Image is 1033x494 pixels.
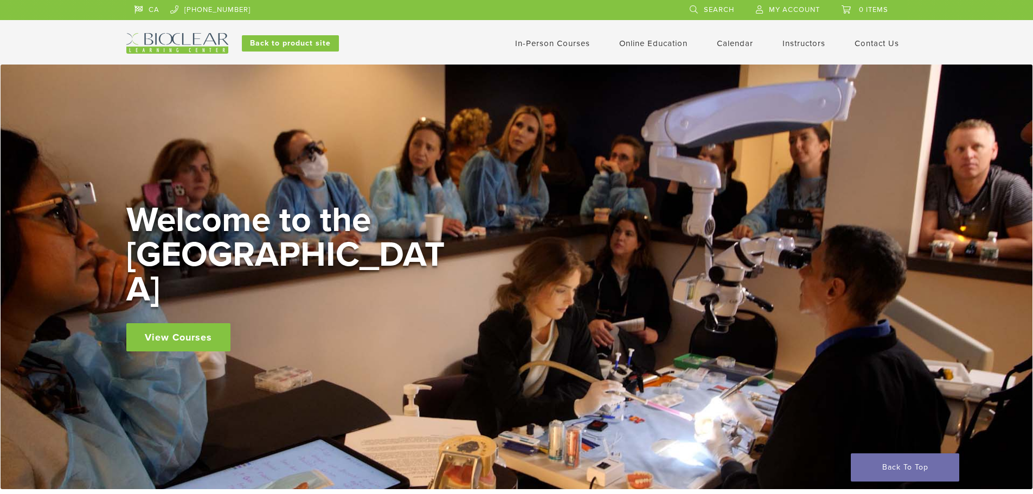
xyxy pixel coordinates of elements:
[851,453,959,482] a: Back To Top
[242,35,339,52] a: Back to product site
[855,39,899,48] a: Contact Us
[782,39,825,48] a: Instructors
[126,203,452,307] h2: Welcome to the [GEOGRAPHIC_DATA]
[126,323,230,351] a: View Courses
[717,39,753,48] a: Calendar
[619,39,688,48] a: Online Education
[859,5,888,14] span: 0 items
[704,5,734,14] span: Search
[515,39,590,48] a: In-Person Courses
[769,5,820,14] span: My Account
[126,33,228,54] img: Bioclear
